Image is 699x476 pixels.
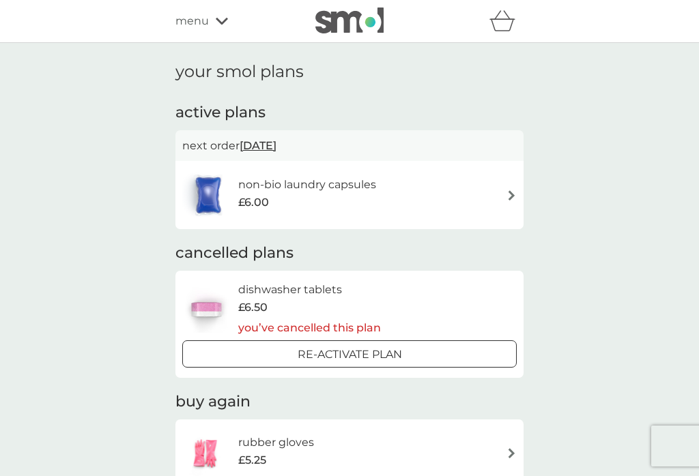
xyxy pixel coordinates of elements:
h2: buy again [175,391,524,413]
p: Re-activate Plan [298,346,402,363]
h2: active plans [175,102,524,123]
h6: non-bio laundry capsules [238,176,376,194]
h1: your smol plans [175,62,524,82]
img: arrow right [507,190,517,200]
span: £6.50 [238,299,268,316]
p: you’ve cancelled this plan [238,319,381,337]
button: Re-activate Plan [182,340,517,368]
span: £6.00 [238,194,269,211]
img: smol [315,8,384,33]
h6: dishwasher tablets [238,281,381,299]
span: £5.25 [238,451,266,469]
img: arrow right [507,448,517,458]
span: menu [175,12,209,30]
img: non-bio laundry capsules [182,171,234,219]
img: dishwasher tablets [182,285,230,333]
h6: rubber gloves [238,434,314,451]
h2: cancelled plans [175,243,524,264]
div: basket [489,8,524,35]
p: next order [182,137,517,155]
span: [DATE] [240,132,276,159]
